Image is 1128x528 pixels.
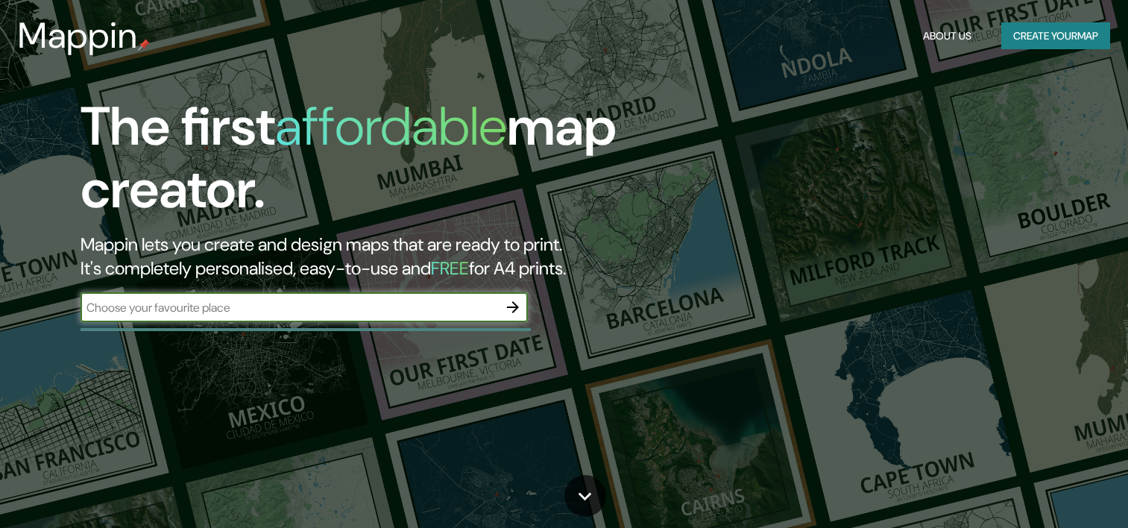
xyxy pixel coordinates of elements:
h3: Mappin [18,15,138,57]
h5: FREE [431,257,469,280]
input: Choose your favourite place [81,299,498,316]
h1: affordable [275,92,507,161]
img: mappin-pin [138,39,150,51]
button: Create yourmap [1001,22,1110,50]
h2: Mappin lets you create and design maps that are ready to print. It's completely personalised, eas... [81,233,645,280]
button: About Us [917,22,977,50]
h1: The first map creator. [81,95,645,233]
